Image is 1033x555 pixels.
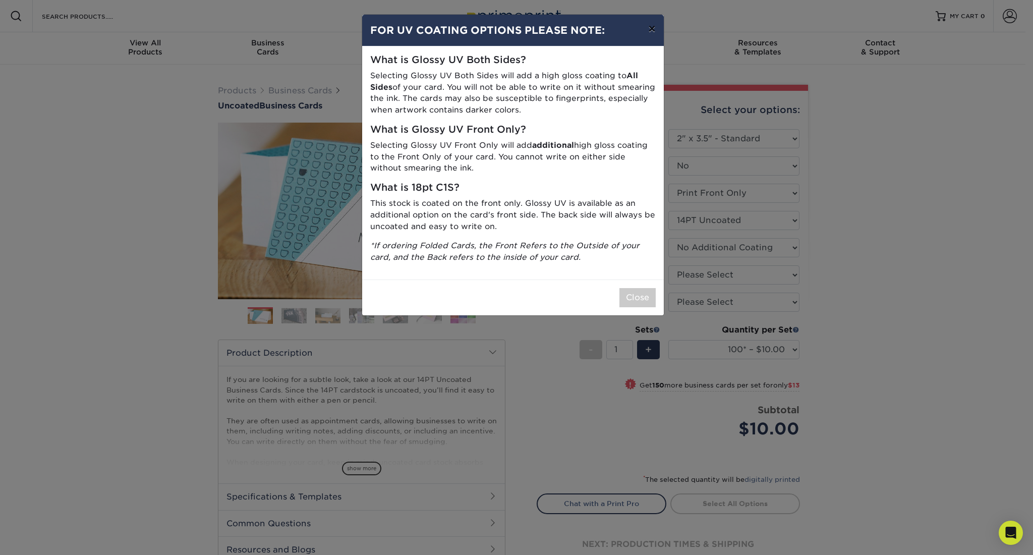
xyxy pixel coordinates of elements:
h5: What is 18pt C1S? [370,182,656,194]
button: × [640,15,663,43]
h4: FOR UV COATING OPTIONS PLEASE NOTE: [370,23,656,38]
button: Close [619,288,656,307]
i: *If ordering Folded Cards, the Front Refers to the Outside of your card, and the Back refers to t... [370,241,640,262]
p: Selecting Glossy UV Front Only will add high gloss coating to the Front Only of your card. You ca... [370,140,656,174]
div: Open Intercom Messenger [999,521,1023,545]
p: This stock is coated on the front only. Glossy UV is available as an additional option on the car... [370,198,656,232]
strong: additional [532,140,574,150]
h5: What is Glossy UV Both Sides? [370,54,656,66]
h5: What is Glossy UV Front Only? [370,124,656,136]
strong: All Sides [370,71,638,92]
p: Selecting Glossy UV Both Sides will add a high gloss coating to of your card. You will not be abl... [370,70,656,116]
